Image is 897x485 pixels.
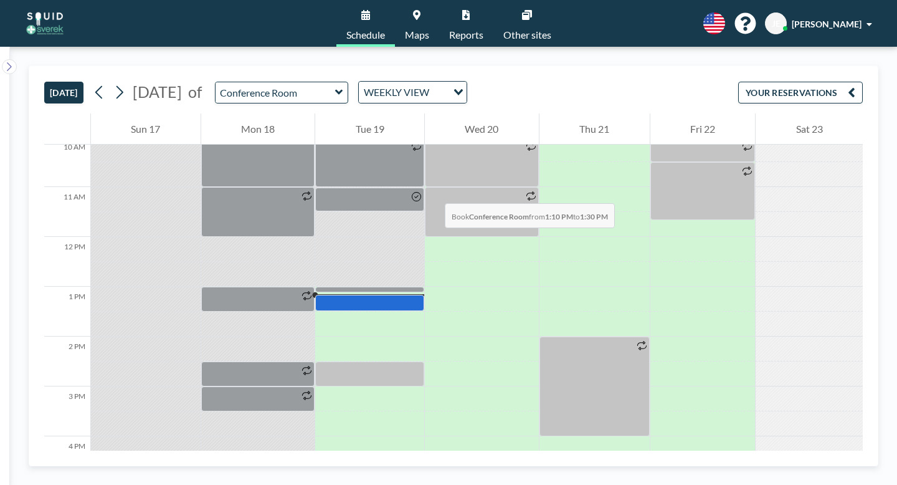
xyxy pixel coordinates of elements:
[469,212,529,221] b: Conference Room
[433,84,446,100] input: Search for option
[188,82,202,102] span: of
[44,82,83,103] button: [DATE]
[216,82,335,103] input: Conference Room
[738,82,863,103] button: YOUR RESERVATIONS
[44,187,90,237] div: 11 AM
[405,30,429,40] span: Maps
[580,212,608,221] b: 1:30 PM
[346,30,385,40] span: Schedule
[650,113,756,145] div: Fri 22
[449,30,483,40] span: Reports
[44,287,90,337] div: 1 PM
[445,203,615,228] span: Book from to
[756,113,863,145] div: Sat 23
[792,19,861,29] span: [PERSON_NAME]
[315,113,424,145] div: Tue 19
[772,18,781,29] span: JE
[545,212,573,221] b: 1:10 PM
[91,113,201,145] div: Sun 17
[133,82,182,101] span: [DATE]
[539,113,650,145] div: Thu 21
[44,387,90,436] div: 3 PM
[20,11,70,36] img: organization-logo
[44,237,90,287] div: 12 PM
[44,337,90,387] div: 2 PM
[44,137,90,187] div: 10 AM
[359,82,467,103] div: Search for option
[503,30,551,40] span: Other sites
[361,84,432,100] span: WEEKLY VIEW
[425,113,539,145] div: Wed 20
[201,113,315,145] div: Mon 18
